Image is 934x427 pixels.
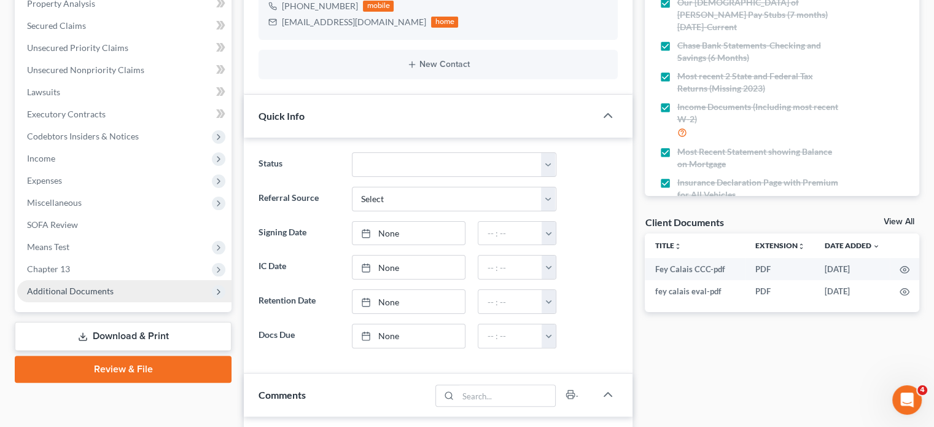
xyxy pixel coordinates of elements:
span: Unsecured Priority Claims [27,42,128,53]
a: Download & Print [15,322,232,351]
td: PDF [745,258,815,280]
span: Most recent 2 State and Federal Tax Returns (Missing 2023) [677,70,840,95]
i: expand_more [873,243,880,250]
span: Codebtors Insiders & Notices [27,131,139,141]
input: -- : -- [478,290,542,313]
span: Chapter 13 [27,264,70,274]
td: Fey Calais CCC-pdf [645,258,745,280]
a: Titleunfold_more [655,241,681,250]
span: SOFA Review [27,219,78,230]
span: Chase Bank Statements-Checking and Savings (6 Months) [677,39,840,64]
span: Income Documents (Including most recent W-2) [677,101,840,125]
label: IC Date [252,255,345,280]
input: -- : -- [478,324,542,348]
input: -- : -- [478,222,542,245]
span: Insurance Declaration Page with Premium for All Vehicles [677,176,840,201]
a: None [352,324,465,348]
span: Secured Claims [27,20,86,31]
div: home [431,17,458,28]
td: fey calais eval-pdf [645,280,745,302]
label: Docs Due [252,324,345,348]
a: Date Added expand_more [825,241,880,250]
a: Unsecured Priority Claims [17,37,232,59]
td: PDF [745,280,815,302]
label: Retention Date [252,289,345,314]
a: Lawsuits [17,81,232,103]
a: Secured Claims [17,15,232,37]
a: Executory Contracts [17,103,232,125]
i: unfold_more [674,243,681,250]
span: Quick Info [259,110,305,122]
a: SOFA Review [17,214,232,236]
div: mobile [363,1,394,12]
span: Most Recent Statement showing Balance on Mortgage [677,146,840,170]
span: Additional Documents [27,286,114,296]
a: None [352,222,465,245]
i: unfold_more [798,243,805,250]
span: Means Test [27,241,69,252]
a: None [352,290,465,313]
button: New Contact [268,60,608,69]
td: [DATE] [815,258,890,280]
a: Extensionunfold_more [755,241,805,250]
a: Unsecured Nonpriority Claims [17,59,232,81]
span: Miscellaneous [27,197,82,208]
span: Income [27,153,55,163]
span: Unsecured Nonpriority Claims [27,65,144,75]
label: Status [252,152,345,177]
iframe: Intercom live chat [892,385,922,415]
span: 4 [917,385,927,395]
a: None [352,256,465,279]
span: Comments [259,389,306,401]
span: Expenses [27,175,62,186]
span: Executory Contracts [27,109,106,119]
td: [DATE] [815,280,890,302]
input: -- : -- [478,256,542,279]
a: View All [884,217,914,226]
label: Signing Date [252,221,345,246]
input: Search... [458,385,556,406]
a: Review & File [15,356,232,383]
span: Lawsuits [27,87,60,97]
label: Referral Source [252,187,345,211]
div: [EMAIL_ADDRESS][DOMAIN_NAME] [282,16,426,28]
div: Client Documents [645,216,723,229]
